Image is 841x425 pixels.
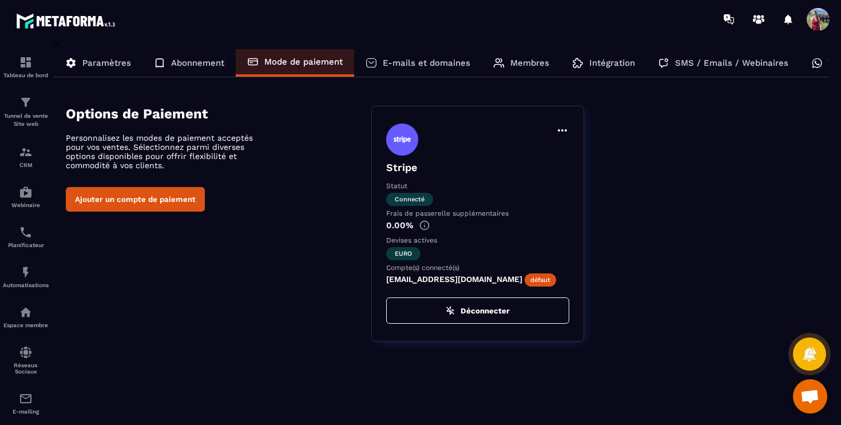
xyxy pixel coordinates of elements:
[386,264,569,272] p: Compte(s) connecté(s)
[82,58,131,68] p: Paramètres
[3,362,49,375] p: Réseaux Sociaux
[589,58,635,68] p: Intégration
[386,247,420,260] span: euro
[3,72,49,78] p: Tableau de bord
[19,305,33,319] img: automations
[386,236,569,244] p: Devises actives
[19,345,33,359] img: social-network
[3,217,49,257] a: schedulerschedulerPlanificateur
[383,58,470,68] p: E-mails et domaines
[171,58,224,68] p: Abonnement
[3,383,49,423] a: emailemailE-mailing
[386,297,569,324] button: Déconnecter
[19,55,33,69] img: formation
[16,10,119,31] img: logo
[19,96,33,109] img: formation
[675,58,788,68] p: SMS / Emails / Webinaires
[3,322,49,328] p: Espace membre
[525,273,556,287] span: défaut
[3,87,49,137] a: formationformationTunnel de vente Site web
[386,124,418,156] img: stripe.9bed737a.svg
[3,202,49,208] p: Webinaire
[19,225,33,239] img: scheduler
[386,161,569,173] p: Stripe
[3,162,49,168] p: CRM
[66,133,266,170] p: Personnalisez les modes de paiement acceptés pour vos ventes. Sélectionnez parmi diverses options...
[419,220,430,231] img: info-gr.5499bf25.svg
[19,185,33,199] img: automations
[19,392,33,406] img: email
[3,112,49,128] p: Tunnel de vente Site web
[19,145,33,159] img: formation
[3,257,49,297] a: automationsautomationsAutomatisations
[3,242,49,248] p: Planificateur
[386,220,569,231] p: 0.00%
[386,182,569,190] p: Statut
[3,47,49,87] a: formationformationTableau de bord
[3,137,49,177] a: formationformationCRM
[264,57,343,67] p: Mode de paiement
[3,177,49,217] a: automationsautomationsWebinaire
[386,275,569,286] p: [EMAIL_ADDRESS][DOMAIN_NAME]
[66,106,371,122] h4: Options de Paiement
[66,187,205,212] button: Ajouter un compte de paiement
[510,58,549,68] p: Membres
[386,209,569,217] p: Frais de passerelle supplémentaires
[446,306,455,315] img: zap-off.84e09383.svg
[19,265,33,279] img: automations
[793,379,827,414] div: Ouvrir le chat
[386,193,433,206] span: Connecté
[54,38,830,359] div: >
[3,337,49,383] a: social-networksocial-networkRéseaux Sociaux
[3,282,49,288] p: Automatisations
[3,297,49,337] a: automationsautomationsEspace membre
[3,408,49,415] p: E-mailing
